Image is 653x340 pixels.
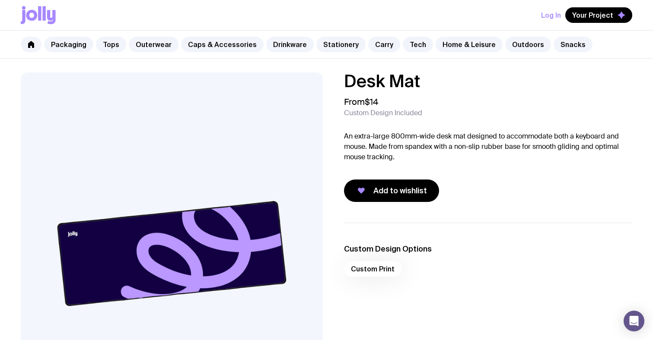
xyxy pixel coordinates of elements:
[624,311,644,331] div: Open Intercom Messenger
[344,109,422,117] span: Custom Design Included
[368,37,400,52] a: Carry
[44,37,93,52] a: Packaging
[565,7,632,23] button: Your Project
[572,11,613,19] span: Your Project
[316,37,366,52] a: Stationery
[96,37,126,52] a: Tops
[344,131,633,162] p: An extra-large 800mm-wide desk mat designed to accommodate both a keyboard and mouse. Made from s...
[403,37,433,52] a: Tech
[365,96,378,107] span: $14
[373,186,427,196] span: Add to wishlist
[266,37,314,52] a: Drinkware
[505,37,551,52] a: Outdoors
[554,37,592,52] a: Snacks
[344,97,378,107] span: From
[344,72,633,90] h1: Desk Mat
[344,244,633,254] h3: Custom Design Options
[181,37,264,52] a: Caps & Accessories
[541,7,561,23] button: Log In
[129,37,178,52] a: Outerwear
[436,37,503,52] a: Home & Leisure
[344,179,439,202] button: Add to wishlist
